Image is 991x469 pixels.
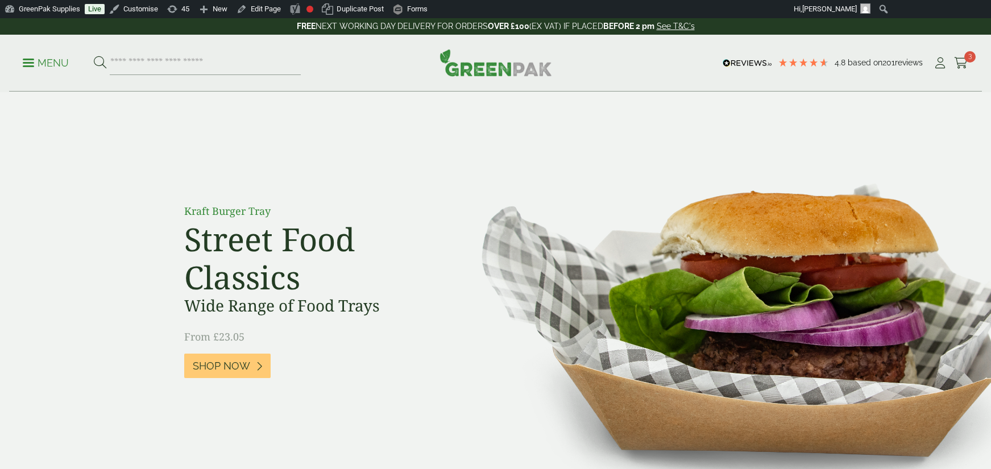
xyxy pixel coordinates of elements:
div: 4.79 Stars [778,57,829,68]
span: 4.8 [835,58,848,67]
span: Based on [848,58,882,67]
i: Cart [954,57,968,69]
img: REVIEWS.io [723,59,772,67]
i: My Account [933,57,947,69]
span: [PERSON_NAME] [802,5,857,13]
img: GreenPak Supplies [439,49,552,76]
span: 201 [882,58,895,67]
a: Live [85,4,105,14]
div: Focus keyphrase not set [306,6,313,13]
h2: Street Food Classics [184,220,440,296]
a: 3 [954,55,968,72]
span: Shop Now [193,360,250,372]
a: Shop Now [184,354,271,378]
p: Kraft Burger Tray [184,204,440,219]
strong: OVER £100 [488,22,529,31]
span: reviews [895,58,923,67]
a: See T&C's [657,22,695,31]
a: Menu [23,56,69,68]
p: Menu [23,56,69,70]
strong: BEFORE 2 pm [603,22,654,31]
h3: Wide Range of Food Trays [184,296,440,316]
span: From £23.05 [184,330,244,343]
strong: FREE [297,22,316,31]
span: 3 [964,51,976,63]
